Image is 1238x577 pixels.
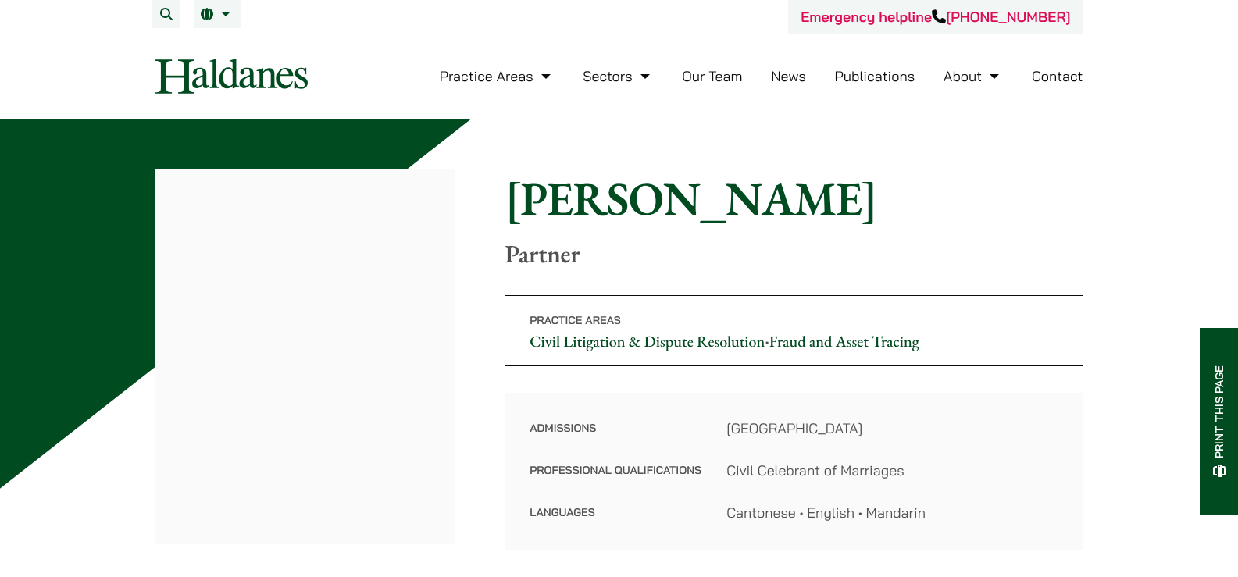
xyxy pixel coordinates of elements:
a: News [771,67,806,85]
p: Partner [505,239,1083,269]
a: EN [201,8,234,20]
a: About [944,67,1003,85]
dt: Admissions [530,418,701,460]
dd: Civil Celebrant of Marriages [726,460,1058,481]
dt: Languages [530,502,701,523]
a: Emergency helpline[PHONE_NUMBER] [801,8,1070,26]
dt: Professional Qualifications [530,460,701,502]
a: Contact [1032,67,1083,85]
a: Sectors [583,67,653,85]
dd: Cantonese • English • Mandarin [726,502,1058,523]
a: Civil Litigation & Dispute Resolution [530,331,765,351]
img: Logo of Haldanes [155,59,308,94]
p: • [505,295,1083,366]
h1: [PERSON_NAME] [505,170,1083,226]
dd: [GEOGRAPHIC_DATA] [726,418,1058,439]
span: Practice Areas [530,313,621,327]
img: Henry Ma photo [155,169,455,544]
a: Publications [835,67,915,85]
a: Our Team [682,67,742,85]
a: Practice Areas [440,67,555,85]
a: Fraud and Asset Tracing [769,331,919,351]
